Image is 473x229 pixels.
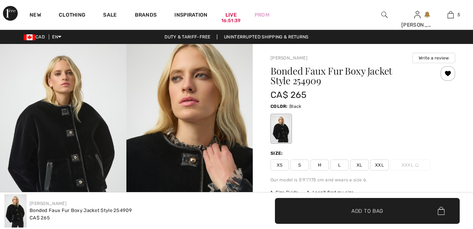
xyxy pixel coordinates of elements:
span: Inspiration [174,12,207,20]
div: I can't find my size [307,189,354,196]
span: CAD [24,34,48,40]
img: search the website [381,10,388,19]
span: 5 [457,11,460,18]
span: CA$ 265 [270,90,306,100]
div: Bonded Faux Fur Boxy Jacket Style 254909 [30,207,132,214]
a: [PERSON_NAME] [270,55,307,61]
img: My Info [414,10,421,19]
div: Size: [270,150,285,157]
img: Bonded Faux Fur Boxy Jacket Style 254909 [4,194,27,228]
a: 5 [434,10,467,19]
span: EN [52,34,61,40]
a: Clothing [59,12,85,20]
a: Brands [135,12,157,20]
span: Black [289,104,302,109]
div: Our model is 5'9"/175 cm and wears a size 6. [270,177,455,183]
span: Add to Bag [351,207,383,215]
button: Write a review [412,53,455,63]
span: XXXL [390,160,430,171]
span: L [330,160,349,171]
img: Canadian Dollar [24,34,35,40]
span: S [290,160,309,171]
span: Color: [270,104,288,109]
span: Size Guide [270,189,298,196]
a: [PERSON_NAME] [30,201,67,206]
span: XL [350,160,369,171]
a: Sign In [414,11,421,18]
div: [PERSON_NAME] [401,21,434,29]
a: Prom [255,11,269,19]
span: M [310,160,329,171]
span: XS [270,160,289,171]
img: My Bag [448,10,454,19]
a: Sale [103,12,117,20]
img: ring-m.svg [415,163,419,167]
div: Black [272,115,291,143]
span: CA$ 265 [30,215,50,221]
a: New [30,12,41,20]
button: Add to Bag [275,198,460,224]
div: 16:51:39 [221,17,241,24]
img: Bag.svg [438,207,445,215]
span: XXL [370,160,389,171]
img: 1ère Avenue [3,6,18,21]
h1: Bonded Faux Fur Boxy Jacket Style 254909 [270,66,425,85]
a: Live16:51:39 [225,11,237,19]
